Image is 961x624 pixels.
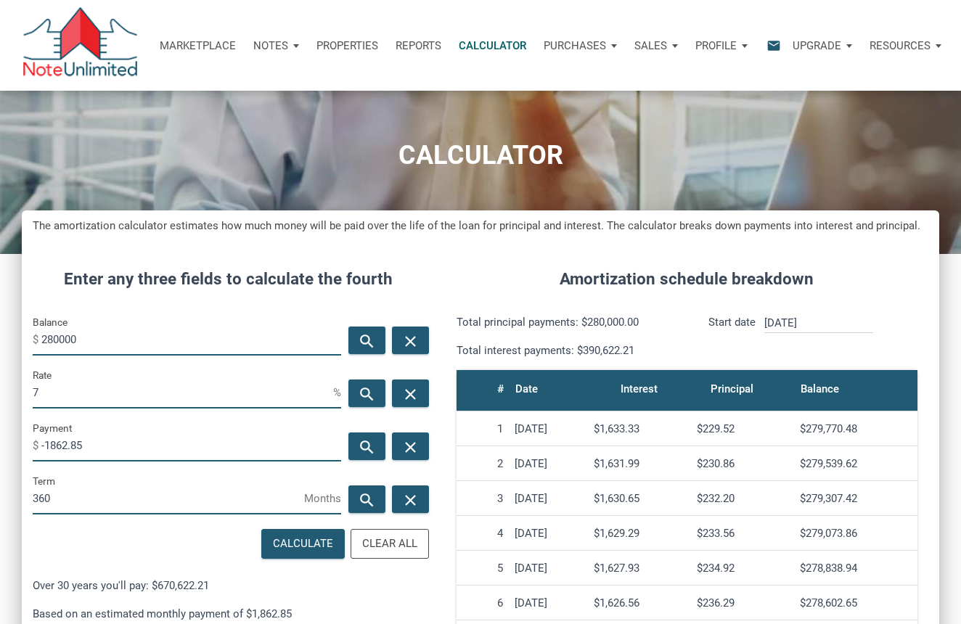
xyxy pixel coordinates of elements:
[462,562,503,575] div: 5
[316,39,378,52] p: Properties
[800,596,912,609] div: $278,602.65
[515,379,538,399] div: Date
[160,39,236,52] p: Marketplace
[801,379,839,399] div: Balance
[462,422,503,435] div: 1
[861,24,950,67] button: Resources
[626,24,687,67] button: Sales
[765,37,782,54] i: email
[11,141,950,171] h1: CALCULATOR
[41,429,341,461] input: Payment
[392,327,429,354] button: close
[462,596,503,609] div: 6
[697,492,788,505] div: $232.20
[348,327,385,354] button: search
[33,472,55,490] label: Term
[515,457,582,470] div: [DATE]
[348,485,385,513] button: search
[359,490,376,509] i: search
[687,24,756,67] button: Profile
[401,438,419,456] i: close
[273,535,333,552] div: Calculate
[515,596,582,609] div: [DATE]
[33,434,41,457] span: $
[387,24,450,67] button: Reports
[33,376,333,409] input: Rate
[33,419,72,437] label: Payment
[711,379,753,399] div: Principal
[800,457,912,470] div: $279,539.62
[697,457,788,470] div: $230.86
[870,39,931,52] p: Resources
[515,562,582,575] div: [DATE]
[33,366,52,384] label: Rate
[800,492,912,505] div: $279,307.42
[392,485,429,513] button: close
[594,422,685,435] div: $1,633.33
[401,332,419,350] i: close
[33,267,424,292] h4: Enter any three fields to calculate the fourth
[362,535,417,552] div: Clear All
[151,24,245,67] button: Marketplace
[304,487,341,510] span: Months
[33,313,68,331] label: Balance
[348,432,385,460] button: search
[359,385,376,403] i: search
[462,457,503,470] div: 2
[497,379,504,399] div: #
[800,527,912,540] div: $279,073.86
[359,438,376,456] i: search
[261,529,345,559] button: Calculate
[793,39,841,52] p: Upgrade
[253,39,288,52] p: Notes
[784,24,861,67] button: Upgrade
[308,24,387,67] a: Properties
[33,577,424,594] p: Over 30 years you'll pay: $670,622.21
[22,7,139,83] img: NoteUnlimited
[245,24,308,67] button: Notes
[697,527,788,540] div: $233.56
[594,527,685,540] div: $1,629.29
[594,492,685,505] div: $1,630.65
[41,323,341,356] input: Balance
[800,422,912,435] div: $279,770.48
[351,529,429,559] button: Clear All
[515,422,582,435] div: [DATE]
[33,328,41,351] span: $
[634,39,667,52] p: Sales
[535,24,626,67] button: Purchases
[462,527,503,540] div: 4
[462,492,503,505] div: 3
[392,379,429,407] button: close
[33,218,928,234] h5: The amortization calculator estimates how much money will be paid over the life of the loan for p...
[708,313,756,359] p: Start date
[459,39,526,52] p: Calculator
[695,39,737,52] p: Profile
[544,39,606,52] p: Purchases
[800,562,912,575] div: $278,838.94
[392,432,429,460] button: close
[594,562,685,575] div: $1,627.93
[697,596,788,609] div: $236.29
[594,457,685,470] div: $1,631.99
[348,379,385,407] button: search
[697,562,788,575] div: $234.92
[697,422,788,435] div: $229.52
[401,385,419,403] i: close
[446,267,928,292] h4: Amortization schedule breakdown
[756,24,784,67] button: email
[401,490,419,509] i: close
[515,492,582,505] div: [DATE]
[594,596,685,609] div: $1,626.56
[359,332,376,350] i: search
[333,381,341,404] span: %
[33,605,424,623] p: Based on an estimated monthly payment of $1,862.85
[396,39,441,52] p: Reports
[457,313,676,331] p: Total principal payments: $280,000.00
